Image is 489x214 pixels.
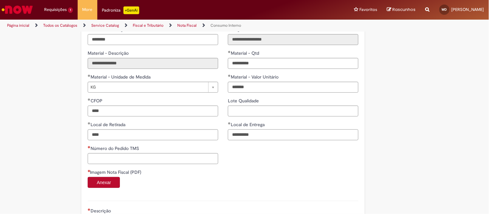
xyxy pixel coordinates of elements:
span: Material - Qtd [231,50,260,56]
span: Campo obrigatório [88,170,90,172]
span: Material - Valor Unitário [231,74,280,80]
span: 1 [68,7,73,13]
a: Fiscal e Tributário [133,23,163,28]
input: Material - Valor Unitário [228,82,358,93]
button: Anexar [88,177,120,188]
span: Número do Pedido TMS [91,145,140,151]
span: Descrição [91,208,112,214]
a: Todos os Catálogos [43,23,77,28]
span: Lote Qualidade [228,98,260,104]
span: Obrigatório Preenchido [88,74,91,77]
label: Somente leitura - Material - Descrição [88,50,130,56]
input: Local de Retirada [88,129,218,140]
div: Padroniza [102,6,139,14]
span: Obrigatório Preenchido [228,74,231,77]
p: +GenAi [123,6,139,14]
a: Consumo Interno [210,23,241,28]
a: Página inicial [7,23,29,28]
span: Local de Retirada [91,122,127,127]
input: Material - Código SAP [88,34,218,45]
ul: Trilhas de página [5,20,321,32]
span: Rascunhos [393,6,416,13]
span: Material - Unidade de Medida [91,74,152,80]
img: ServiceNow [1,3,34,16]
a: Service Catalog [91,23,119,28]
span: Obrigatório Preenchido [228,51,231,53]
input: Local de Entrega [228,129,358,140]
input: CFOP [88,106,218,116]
span: Obrigatório Preenchido [88,98,91,101]
span: Local de Entrega [231,122,266,127]
a: Nota Fiscal [177,23,197,28]
span: CFOP [91,98,104,104]
span: Somente leitura - Material - Código SAP [91,26,136,32]
input: Material - Descrição [88,58,218,69]
a: Rascunhos [387,7,416,13]
span: Requisições [44,6,67,13]
span: More [83,6,93,13]
span: Necessários [88,208,91,211]
span: WD [442,7,447,12]
span: Imagem Nota Fiscal (PDF) [90,169,142,175]
input: Código S4 do Material [228,34,358,45]
span: Obrigatório Preenchido [228,122,231,125]
input: Lote Qualidade [228,106,358,116]
input: Número do Pedido TMS [88,153,218,164]
span: KG [91,82,205,92]
span: Necessários [88,146,91,148]
span: Favoritos [360,6,377,13]
span: Somente leitura - Código S4 do Material [228,26,274,32]
input: Material - Qtd [228,58,358,69]
span: [PERSON_NAME] [452,7,484,12]
span: Obrigatório Preenchido [88,122,91,125]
